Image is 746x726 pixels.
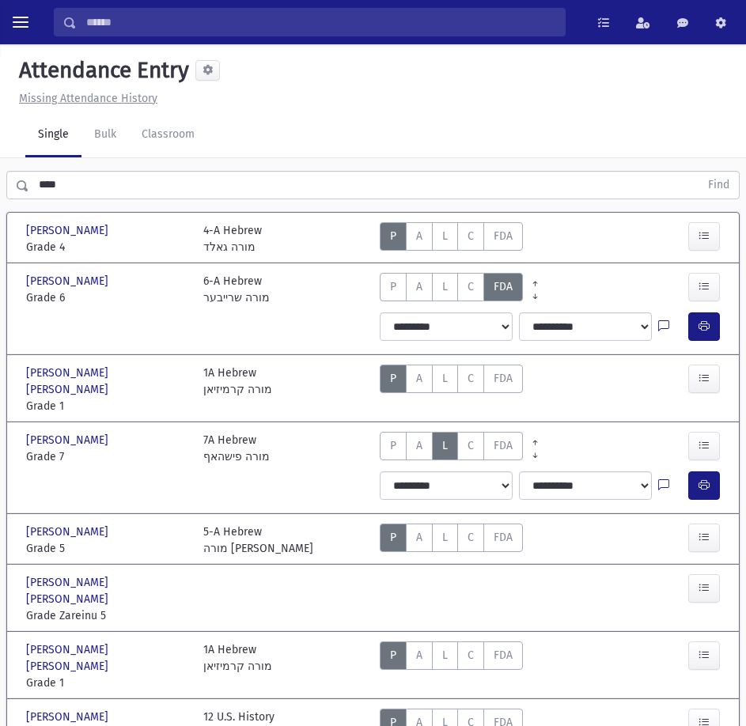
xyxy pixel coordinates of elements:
span: P [390,439,396,452]
div: 1A Hebrew מורה קרמיזיאן [203,641,272,691]
u: Missing Attendance History [19,92,157,105]
span: FDA [494,372,513,385]
span: C [468,229,474,243]
span: A [416,372,422,385]
span: C [468,648,474,662]
div: AttTypes [380,432,523,465]
button: toggle menu [6,8,35,36]
span: P [390,531,396,544]
span: Grade 5 [26,540,187,557]
h5: Attendance Entry [13,57,189,84]
span: P [390,229,396,243]
div: 7A Hebrew מורה פישהאף [203,432,270,465]
span: Grade 1 [26,398,187,414]
span: Grade Zareinu 5 [26,607,187,624]
span: C [468,280,474,293]
a: Missing Attendance History [13,92,157,105]
span: L [442,229,448,243]
span: C [468,372,474,385]
span: FDA [494,229,513,243]
a: Classroom [129,113,207,157]
span: P [390,280,396,293]
span: L [442,280,448,293]
span: [PERSON_NAME] [26,222,112,239]
span: Grade 4 [26,239,187,255]
div: 4-A Hebrew מורה גאלד [203,222,262,255]
input: Search [77,8,565,36]
span: Grade 1 [26,675,187,691]
span: FDA [494,439,513,452]
span: L [442,439,448,452]
span: L [442,648,448,662]
span: [PERSON_NAME] [26,432,112,448]
div: AttTypes [380,365,523,414]
span: [PERSON_NAME] [26,709,112,725]
span: A [416,229,422,243]
div: AttTypes [380,222,523,255]
span: [PERSON_NAME] [PERSON_NAME] [26,574,187,607]
span: C [468,439,474,452]
span: FDA [494,280,513,293]
span: A [416,280,422,293]
span: [PERSON_NAME] [PERSON_NAME] [26,365,187,398]
span: FDA [494,648,513,662]
span: [PERSON_NAME] [26,273,112,289]
span: A [416,439,422,452]
span: Grade 7 [26,448,187,465]
div: 6-A Hebrew מורה שרייבער [203,273,270,306]
div: 5-A Hebrew מורה [PERSON_NAME] [203,524,313,557]
a: Single [25,113,81,157]
div: AttTypes [380,641,523,691]
span: A [416,531,422,544]
span: Grade 6 [26,289,187,306]
span: [PERSON_NAME] [26,524,112,540]
div: 1A Hebrew מורה קרמיזיאן [203,365,272,414]
span: [PERSON_NAME] [PERSON_NAME] [26,641,187,675]
span: P [390,372,396,385]
span: FDA [494,531,513,544]
span: P [390,648,396,662]
div: AttTypes [380,273,523,306]
span: L [442,372,448,385]
div: AttTypes [380,524,523,557]
span: C [468,531,474,544]
a: Bulk [81,113,129,157]
button: Find [699,172,739,199]
span: A [416,648,422,662]
span: L [442,531,448,544]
